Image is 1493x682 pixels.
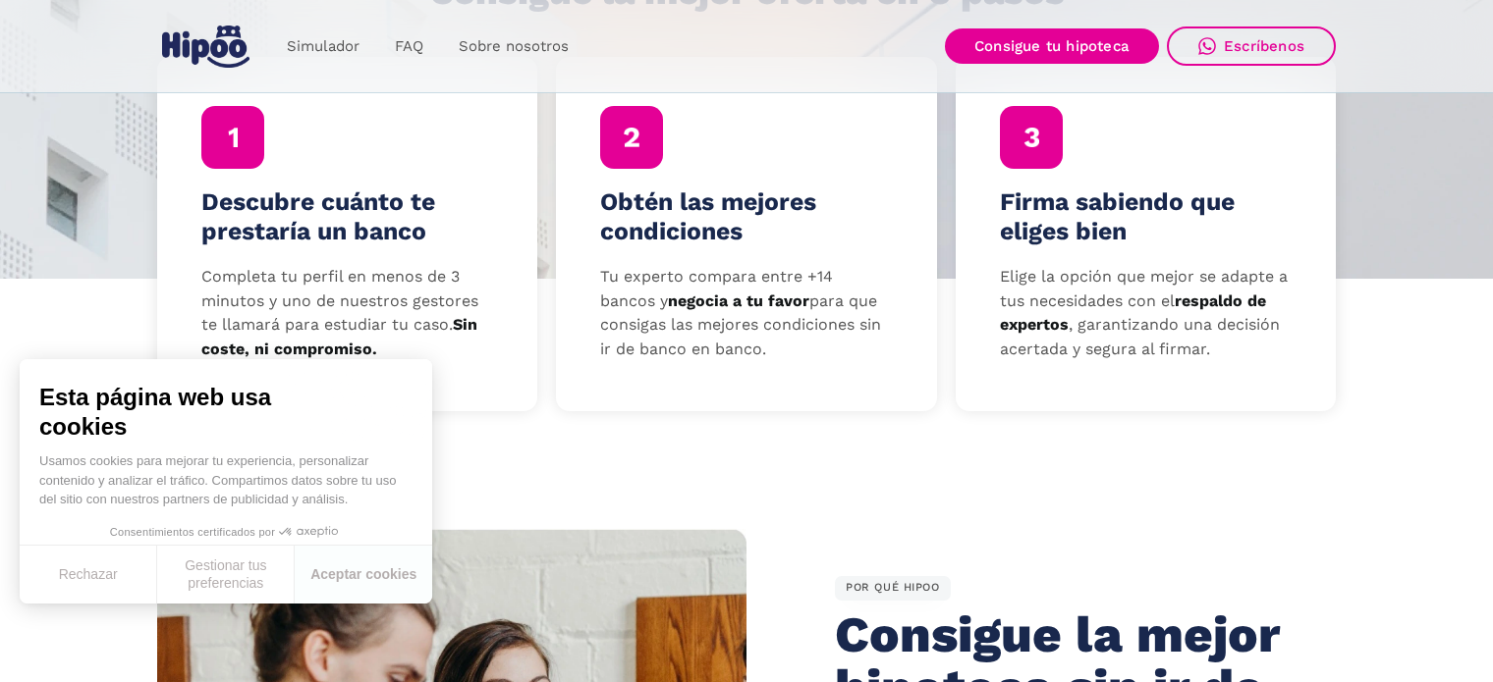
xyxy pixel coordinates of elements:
[441,27,586,66] a: Sobre nosotros
[1000,187,1293,246] h4: Firma sabiendo que eliges bien
[1224,37,1304,55] div: Escríbenos
[945,28,1159,64] a: Consigue tu hipoteca
[835,576,951,602] div: POR QUÉ HIPOO
[600,187,893,246] h4: Obtén las mejores condiciones
[269,27,377,66] a: Simulador
[157,18,253,76] a: home
[1167,26,1336,66] a: Escríbenos
[201,265,494,362] p: Completa tu perfil en menos de 3 minutos y uno de nuestros gestores te llamará para estudiar tu c...
[600,265,893,362] p: Tu experto compara entre +14 bancos y para que consigas las mejores condiciones sin ir de banco e...
[1000,265,1293,362] p: Elige la opción que mejor se adapte a tus necesidades con el , garantizando una decisión acertada...
[201,187,494,246] h4: Descubre cuánto te prestaría un banco
[668,291,809,310] strong: negocia a tu favor
[377,27,441,66] a: FAQ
